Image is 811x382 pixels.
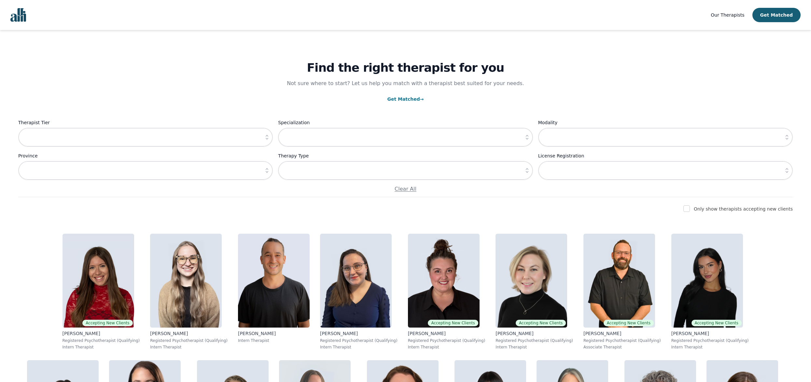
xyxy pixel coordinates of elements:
[496,234,567,328] img: Jocelyn_Crawford
[671,338,749,343] p: Registered Psychotherapist (Qualifying)
[583,338,661,343] p: Registered Psychotherapist (Qualifying)
[281,80,531,87] p: Not sure where to start? Let us help you match with a therapist best suited for your needs.
[238,330,310,337] p: [PERSON_NAME]
[583,330,661,337] p: [PERSON_NAME]
[278,152,533,160] label: Therapy Type
[18,61,793,74] h1: Find the right therapist for you
[320,338,398,343] p: Registered Psychotherapist (Qualifying)
[18,152,273,160] label: Province
[578,228,666,355] a: Josh_CadieuxAccepting New Clients[PERSON_NAME]Registered Psychotherapist (Qualifying)Associate Th...
[711,11,744,19] a: Our Therapists
[63,330,140,337] p: [PERSON_NAME]
[496,338,573,343] p: Registered Psychotherapist (Qualifying)
[408,338,485,343] p: Registered Psychotherapist (Qualifying)
[694,206,793,212] label: Only show therapists accepting new clients
[238,338,310,343] p: Intern Therapist
[408,234,480,328] img: Janelle_Rushton
[63,338,140,343] p: Registered Psychotherapist (Qualifying)
[671,234,743,328] img: Alyssa_Tweedie
[752,8,801,22] button: Get Matched
[63,345,140,350] p: Intern Therapist
[233,228,315,355] a: Kavon_Banejad[PERSON_NAME]Intern Therapist
[320,345,398,350] p: Intern Therapist
[63,234,134,328] img: Alisha_Levine
[82,320,133,326] span: Accepting New Clients
[671,345,749,350] p: Intern Therapist
[428,320,478,326] span: Accepting New Clients
[320,234,392,328] img: Vanessa_McCulloch
[583,345,661,350] p: Associate Therapist
[671,330,749,337] p: [PERSON_NAME]
[57,228,145,355] a: Alisha_LevineAccepting New Clients[PERSON_NAME]Registered Psychotherapist (Qualifying)Intern Ther...
[18,185,793,193] p: Clear All
[238,234,310,328] img: Kavon_Banejad
[538,152,793,160] label: License Registration
[387,96,424,102] a: Get Matched
[145,228,233,355] a: Faith_Woodley[PERSON_NAME]Registered Psychotherapist (Qualifying)Intern Therapist
[583,234,655,328] img: Josh_Cadieux
[150,338,228,343] p: Registered Psychotherapist (Qualifying)
[150,330,228,337] p: [PERSON_NAME]
[150,234,222,328] img: Faith_Woodley
[403,228,491,355] a: Janelle_RushtonAccepting New Clients[PERSON_NAME]Registered Psychotherapist (Qualifying)Intern Th...
[538,119,793,126] label: Modality
[496,330,573,337] p: [PERSON_NAME]
[711,12,744,18] span: Our Therapists
[516,320,566,326] span: Accepting New Clients
[10,8,26,22] img: alli logo
[496,345,573,350] p: Intern Therapist
[315,228,403,355] a: Vanessa_McCulloch[PERSON_NAME]Registered Psychotherapist (Qualifying)Intern Therapist
[408,345,485,350] p: Intern Therapist
[420,96,424,102] span: →
[666,228,754,355] a: Alyssa_TweedieAccepting New Clients[PERSON_NAME]Registered Psychotherapist (Qualifying)Intern The...
[278,119,533,126] label: Specialization
[490,228,578,355] a: Jocelyn_CrawfordAccepting New Clients[PERSON_NAME]Registered Psychotherapist (Qualifying)Intern T...
[408,330,485,337] p: [PERSON_NAME]
[692,320,742,326] span: Accepting New Clients
[604,320,654,326] span: Accepting New Clients
[320,330,398,337] p: [PERSON_NAME]
[18,119,273,126] label: Therapist Tier
[150,345,228,350] p: Intern Therapist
